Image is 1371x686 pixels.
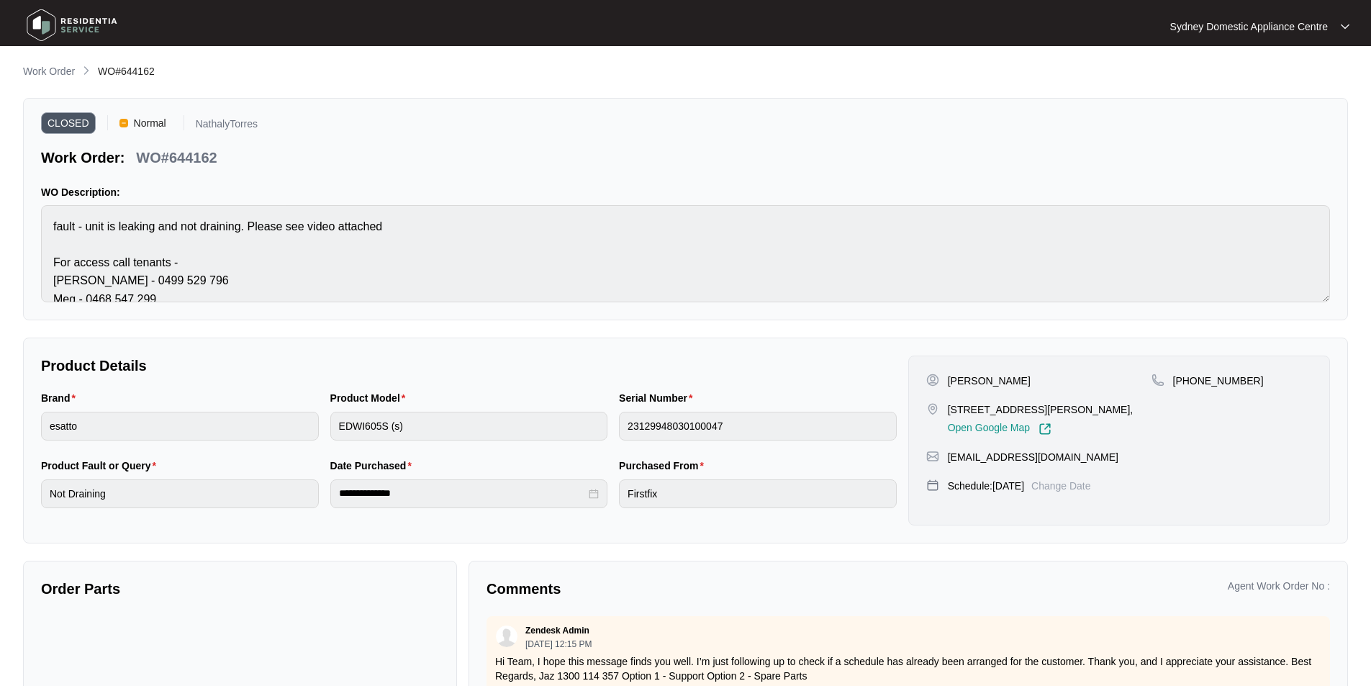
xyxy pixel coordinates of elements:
[41,112,96,134] span: CLOSED
[81,65,92,76] img: chevron-right
[128,112,172,134] span: Normal
[926,450,939,463] img: map-pin
[41,356,897,376] p: Product Details
[41,412,319,441] input: Brand
[926,374,939,387] img: user-pin
[619,391,698,405] label: Serial Number
[948,423,1051,435] a: Open Google Map
[20,64,78,80] a: Work Order
[41,185,1330,199] p: WO Description:
[948,374,1031,388] p: [PERSON_NAME]
[525,640,592,649] p: [DATE] 12:15 PM
[1170,19,1328,34] p: Sydney Domestic Appliance Centre
[330,412,608,441] input: Product Model
[1173,374,1264,388] p: [PHONE_NUMBER]
[487,579,898,599] p: Comments
[926,402,939,415] img: map-pin
[136,148,217,168] p: WO#644162
[119,119,128,127] img: Vercel Logo
[1151,374,1164,387] img: map-pin
[1039,423,1051,435] img: Link-External
[525,625,589,636] p: Zendesk Admin
[22,4,122,47] img: residentia service logo
[926,479,939,492] img: map-pin
[1228,579,1330,593] p: Agent Work Order No :
[1341,23,1349,30] img: dropdown arrow
[23,64,75,78] p: Work Order
[948,402,1134,417] p: [STREET_ADDRESS][PERSON_NAME],
[41,148,125,168] p: Work Order:
[41,205,1330,302] textarea: fault - unit is leaking and not draining. Please see video attached For access call tenants - [PE...
[1031,479,1091,493] p: Change Date
[619,412,897,441] input: Serial Number
[41,391,81,405] label: Brand
[196,119,258,134] p: NathalyTorres
[948,479,1024,493] p: Schedule: [DATE]
[41,579,439,599] p: Order Parts
[495,654,1321,683] p: Hi Team, I hope this message finds you well. I’m just following up to check if a schedule has alr...
[619,459,710,473] label: Purchased From
[41,459,162,473] label: Product Fault or Query
[41,479,319,508] input: Product Fault or Query
[619,479,897,508] input: Purchased From
[948,450,1118,464] p: [EMAIL_ADDRESS][DOMAIN_NAME]
[330,391,412,405] label: Product Model
[339,486,587,501] input: Date Purchased
[330,459,417,473] label: Date Purchased
[98,66,155,77] span: WO#644162
[496,626,517,647] img: user.svg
